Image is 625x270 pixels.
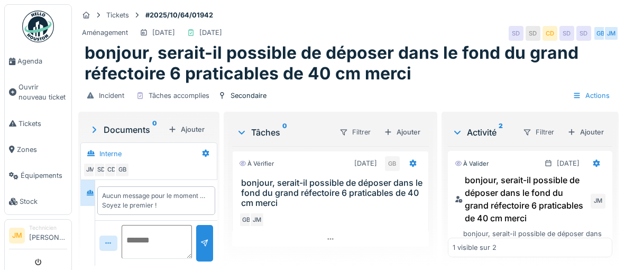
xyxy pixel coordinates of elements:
[17,56,67,66] span: Agenda
[239,212,254,227] div: GB
[89,123,164,136] div: Documents
[22,11,54,42] img: Badge_color-CXgf-gQk.svg
[241,178,424,209] h3: bonjour, serait-il possible de déposer dans le fond du grand réfectoire 6 praticables de 40 cm merci
[5,111,71,137] a: Tickets
[141,10,217,20] strong: #2025/10/64/01942
[83,163,98,177] div: JM
[604,26,619,41] div: JM
[543,26,557,41] div: CD
[526,26,540,41] div: SD
[455,174,589,224] div: bonjour, serait-il possible de déposer dans le fond du grand réfectoire 6 praticables de 40 cm merci
[115,163,130,177] div: GB
[568,88,614,103] div: Actions
[576,26,591,41] div: SD
[19,82,67,102] span: Ouvrir nouveau ticket
[236,126,330,139] div: Tâches
[5,74,71,110] a: Ouvrir nouveau ticket
[559,26,574,41] div: SD
[5,137,71,163] a: Zones
[335,124,375,140] div: Filtrer
[563,125,608,139] div: Ajouter
[593,26,608,41] div: GB
[17,145,67,155] span: Zones
[455,159,489,168] div: À valider
[518,124,559,140] div: Filtrer
[19,119,67,129] span: Tickets
[149,91,209,101] div: Tâches accomplies
[152,28,175,38] div: [DATE]
[5,163,71,188] a: Équipements
[94,163,108,177] div: SD
[20,196,67,206] span: Stock
[231,91,266,101] div: Secondaire
[354,158,377,168] div: [DATE]
[21,170,67,181] span: Équipements
[5,188,71,214] a: Stock
[29,224,67,232] div: Technicien
[282,126,287,139] sup: 0
[5,48,71,74] a: Agenda
[164,122,209,137] div: Ajouter
[239,159,274,168] div: À vérifier
[82,28,128,38] div: Aménagement
[380,125,425,139] div: Ajouter
[99,91,124,101] div: Incident
[9,224,67,249] a: JM Technicien[PERSON_NAME]
[99,149,122,159] div: Interne
[199,28,222,38] div: [DATE]
[591,194,605,209] div: JM
[453,242,497,253] div: 1 visible sur 2
[104,163,119,177] div: CD
[250,212,264,227] div: JM
[509,26,523,41] div: SD
[499,126,503,139] sup: 2
[29,224,67,247] li: [PERSON_NAME]
[455,229,605,259] div: bonjour, serait-il possible de déposer dans le fond du grand réfectoire 6 praticables de 40 cm merci
[152,123,157,136] sup: 0
[385,156,400,171] div: GB
[452,126,514,139] div: Activité
[102,191,210,210] div: Aucun message pour le moment … Soyez le premier !
[106,10,129,20] div: Tickets
[85,43,612,84] h1: bonjour, serait-il possible de déposer dans le fond du grand réfectoire 6 praticables de 40 cm merci
[9,228,25,244] li: JM
[557,158,580,168] div: [DATE]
